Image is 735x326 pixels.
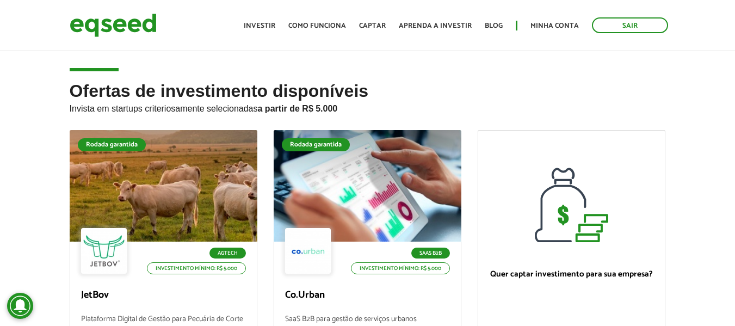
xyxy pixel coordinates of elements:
a: Investir [244,22,275,29]
img: EqSeed [70,11,157,40]
p: Investimento mínimo: R$ 5.000 [147,262,246,274]
a: Aprenda a investir [399,22,472,29]
p: Quer captar investimento para sua empresa? [489,269,654,279]
p: Investimento mínimo: R$ 5.000 [351,262,450,274]
p: Co.Urban [285,290,450,302]
p: Invista em startups criteriosamente selecionadas [70,101,666,114]
p: SaaS B2B [411,248,450,259]
a: Captar [359,22,386,29]
a: Minha conta [530,22,579,29]
a: Blog [485,22,503,29]
a: Sair [592,17,668,33]
div: Rodada garantida [282,138,350,151]
h2: Ofertas de investimento disponíveis [70,82,666,130]
p: JetBov [81,290,246,302]
p: Agtech [209,248,246,259]
strong: a partir de R$ 5.000 [258,104,338,113]
a: Como funciona [288,22,346,29]
div: Rodada garantida [78,138,146,151]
